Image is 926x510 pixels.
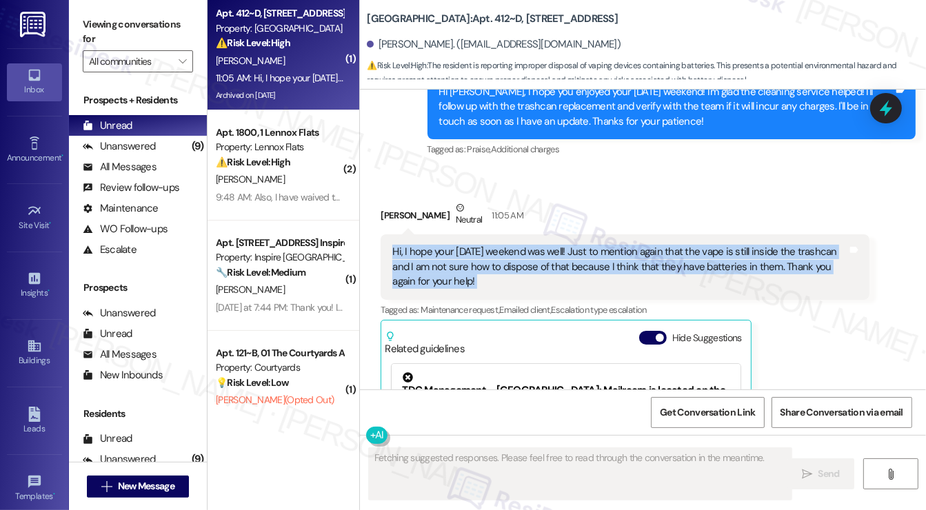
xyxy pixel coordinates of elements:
div: Review follow-ups [83,181,179,195]
span: Escalation type escalation [552,304,647,316]
div: Apt. 1800, 1 Lennox Flats [216,125,343,140]
strong: ⚠️ Risk Level: High [216,37,290,49]
button: Send [787,458,854,489]
label: Viewing conversations for [83,14,193,50]
button: Share Conversation via email [772,397,912,428]
a: Templates • [7,470,62,507]
span: [PERSON_NAME] [216,283,285,296]
div: Archived on [DATE] [214,87,345,104]
span: Send [818,467,839,481]
div: Unread [83,431,132,446]
div: Apt. 412~D, [STREET_ADDRESS] [216,6,343,21]
strong: ⚠️ Risk Level: High [216,156,290,168]
div: Tagged as: [427,139,916,159]
a: Leads [7,402,62,440]
span: [PERSON_NAME] [216,54,285,67]
span: • [48,286,50,296]
div: [DATE] 9:28 PM: Thank you. You will no longer receive texts from this thread. Please reply with '... [216,411,897,424]
span: New Message [118,479,174,493]
i:  [802,469,812,480]
div: Prospects [69,280,207,295]
span: [PERSON_NAME] (Opted Out) [216,394,334,406]
div: Apt. [STREET_ADDRESS] Inspire Homes [GEOGRAPHIC_DATA] [216,236,343,250]
img: ResiDesk Logo [20,12,48,37]
div: 9:48 AM: Also, I have waived the insurance on [PERSON_NAME] but I was still charged last month. C... [216,191,794,203]
strong: 💡 Risk Level: Low [216,376,289,389]
span: [PERSON_NAME] [216,173,285,185]
b: [GEOGRAPHIC_DATA]: Apt. 412~D, [STREET_ADDRESS] [367,12,618,26]
span: Share Conversation via email [781,405,903,420]
i:  [101,481,112,492]
div: Neutral [453,201,485,229]
div: Property: Courtyards [216,360,343,375]
div: WO Follow-ups [83,222,168,236]
div: [PERSON_NAME] [381,201,869,234]
div: (9) [188,449,208,470]
div: Tagged as: [381,300,869,320]
a: Site Visit • [7,199,62,236]
div: Unread [83,119,132,133]
span: • [53,489,55,499]
span: Maintenance request , [421,304,499,316]
span: • [61,151,63,161]
div: Unanswered [83,452,156,467]
span: Praise , [467,143,490,155]
div: Apt. 121~B, 01 The Courtyards Apartments [216,346,343,360]
div: All Messages [83,160,157,174]
div: Unanswered [83,306,156,320]
input: All communities [89,50,171,72]
div: Prospects + Residents [69,93,207,108]
div: Property: Lennox Flats [216,140,343,154]
textarea: Fetching suggested responses. Please feel free to read through the conversation in the meantime. [369,448,792,500]
label: Hide Suggestions [672,331,742,345]
div: Escalate [83,243,137,257]
div: [DATE] at 7:44 PM: Thank you! I appreciate your help! [216,301,425,314]
div: All Messages [83,347,157,362]
div: Related guidelines [385,331,465,356]
button: New Message [87,476,189,498]
div: New Inbounds [83,368,163,382]
a: Inbox [7,63,62,101]
span: : The resident is reporting improper disposal of vaping devices containing batteries. This presen... [367,59,926,88]
div: Property: Inspire [GEOGRAPHIC_DATA] [216,250,343,265]
div: 11:05 AM [488,208,523,223]
span: • [50,218,52,228]
div: Unanswered [83,139,156,154]
div: Maintenance [83,201,159,216]
strong: ⚠️ Risk Level: High [367,60,426,71]
button: Get Conversation Link [651,397,764,428]
div: (9) [188,136,208,157]
div: Unread [83,327,132,341]
a: Insights • [7,267,62,304]
i:  [179,56,186,67]
div: Property: [GEOGRAPHIC_DATA] [216,21,343,36]
div: Residents [69,407,207,421]
div: TDC Management - [GEOGRAPHIC_DATA]: Mailroom is located on the first level of the parking garage,... [402,372,729,427]
div: [PERSON_NAME]. ([EMAIL_ADDRESS][DOMAIN_NAME]) [367,37,621,52]
strong: 🔧 Risk Level: Medium [216,266,305,278]
i:  [885,469,896,480]
div: Hi [PERSON_NAME], I hope you enjoyed your [DATE] weekend! I'm glad the cleaning service helped! I... [439,85,894,129]
div: Hi, I hope your [DATE] weekend was well! Just to mention again that the vape is still inside the ... [392,245,847,289]
span: Get Conversation Link [660,405,755,420]
span: Additional charges [491,143,559,155]
span: Emailed client , [499,304,551,316]
a: Buildings [7,334,62,371]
